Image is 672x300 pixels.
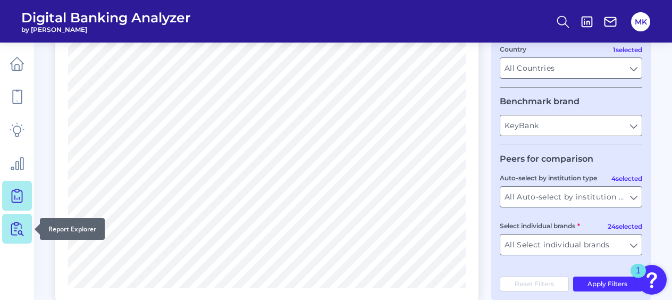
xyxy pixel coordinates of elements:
[40,218,105,240] div: Report Explorer
[500,277,569,291] button: Reset Filters
[21,26,191,34] span: by [PERSON_NAME]
[500,222,580,230] label: Select individual brands
[637,265,667,295] button: Open Resource Center, 1 new notification
[500,154,593,164] legend: Peers for comparison
[21,10,191,26] span: Digital Banking Analyzer
[631,12,650,31] button: MK
[500,96,579,106] legend: Benchmark brand
[573,277,643,291] button: Apply Filters
[500,45,526,53] label: Country
[636,271,641,285] div: 1
[500,174,597,182] label: Auto-select by institution type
